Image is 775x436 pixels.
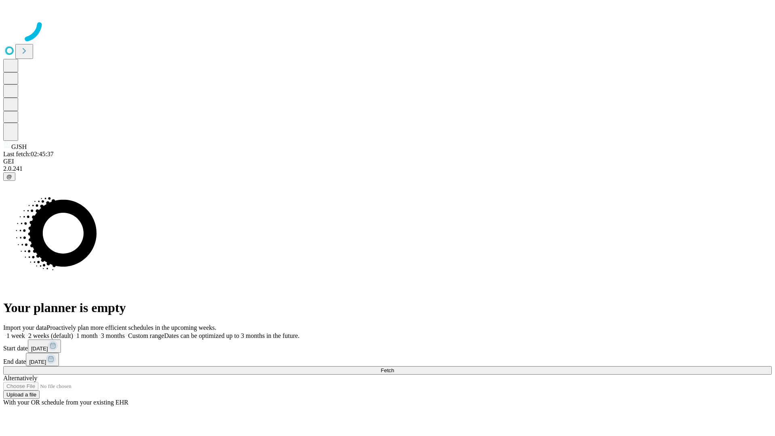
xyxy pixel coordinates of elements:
[3,165,772,172] div: 2.0.241
[3,172,15,181] button: @
[47,324,216,331] span: Proactively plan more efficient schedules in the upcoming weeks.
[6,174,12,180] span: @
[3,158,772,165] div: GEI
[29,359,46,365] span: [DATE]
[3,340,772,353] div: Start date
[3,366,772,375] button: Fetch
[3,390,40,399] button: Upload a file
[3,300,772,315] h1: Your planner is empty
[3,399,128,406] span: With your OR schedule from your existing EHR
[128,332,164,339] span: Custom range
[11,143,27,150] span: GJSH
[28,332,73,339] span: 2 weeks (default)
[28,340,61,353] button: [DATE]
[164,332,300,339] span: Dates can be optimized up to 3 months in the future.
[3,151,54,157] span: Last fetch: 02:45:37
[3,375,37,381] span: Alternatively
[76,332,98,339] span: 1 month
[6,332,25,339] span: 1 week
[3,324,47,331] span: Import your data
[3,353,772,366] div: End date
[26,353,59,366] button: [DATE]
[31,346,48,352] span: [DATE]
[381,367,394,373] span: Fetch
[101,332,125,339] span: 3 months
